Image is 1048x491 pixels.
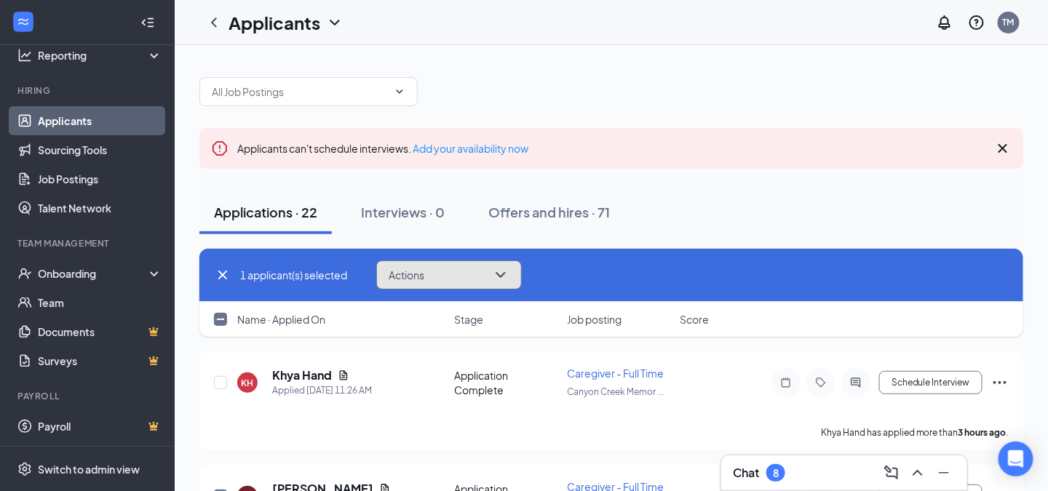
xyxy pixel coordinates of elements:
svg: Note [777,377,795,388]
svg: ChevronDown [326,14,344,31]
svg: UserCheck [17,266,32,281]
span: Score [680,312,709,327]
svg: QuestionInfo [968,14,985,31]
svg: ChevronDown [394,86,405,97]
div: 8 [773,467,779,479]
h1: Applicants [229,10,320,35]
svg: ChevronDown [492,266,509,284]
p: Khya Hand has applied more than . [821,426,1009,439]
div: KH [242,377,254,389]
span: Name · Applied On [237,312,325,327]
h3: Chat [733,465,759,481]
a: SurveysCrown [38,346,162,375]
svg: ChevronLeft [205,14,223,31]
div: Open Intercom Messenger [999,442,1033,476]
span: Caregiver - Full Time [567,367,664,380]
svg: Collapse [140,15,155,30]
span: Canyon Creek Memor ... [567,386,664,397]
div: Payroll [17,390,159,402]
span: Stage [454,312,483,327]
svg: Minimize [935,464,953,482]
a: Talent Network [38,193,162,223]
span: Actions [389,270,424,280]
a: PayrollCrown [38,412,162,441]
a: Sourcing Tools [38,135,162,164]
a: Team [38,288,162,317]
svg: Ellipses [991,374,1009,391]
div: Application Complete [454,368,558,397]
svg: Cross [994,140,1012,157]
input: All Job Postings [212,84,388,100]
svg: Error [211,140,229,157]
a: Applicants [38,106,162,135]
div: Team Management [17,237,159,250]
svg: Notifications [936,14,953,31]
button: Schedule Interview [879,371,982,394]
b: 3 hours ago [958,427,1007,438]
h5: Khya Hand [272,367,332,383]
div: Hiring [17,84,159,97]
svg: Document [338,370,349,381]
svg: WorkstreamLogo [16,15,31,29]
span: Applicants can't schedule interviews. [237,142,528,155]
div: Offers and hires · 71 [488,203,610,221]
svg: ActiveChat [847,377,865,388]
button: ComposeMessage [880,461,903,484]
div: Applications · 22 [214,203,317,221]
svg: Cross [214,266,231,284]
div: Switch to admin view [38,462,140,476]
span: Job posting [567,312,622,327]
div: TM [1003,16,1015,28]
svg: Analysis [17,48,32,63]
a: Add your availability now [413,142,528,155]
svg: ChevronUp [909,464,926,482]
svg: Tag [812,377,830,388]
button: ChevronUp [906,461,929,484]
div: Applied [DATE] 11:26 AM [272,383,372,398]
a: DocumentsCrown [38,317,162,346]
div: Onboarding [38,266,150,281]
button: Minimize [932,461,956,484]
div: Interviews · 0 [361,203,445,221]
svg: Settings [17,462,32,476]
a: Job Postings [38,164,162,193]
svg: ComposeMessage [883,464,900,482]
button: ActionsChevronDown [376,260,522,290]
div: Reporting [38,48,163,63]
span: 1 applicant(s) selected [240,267,347,283]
